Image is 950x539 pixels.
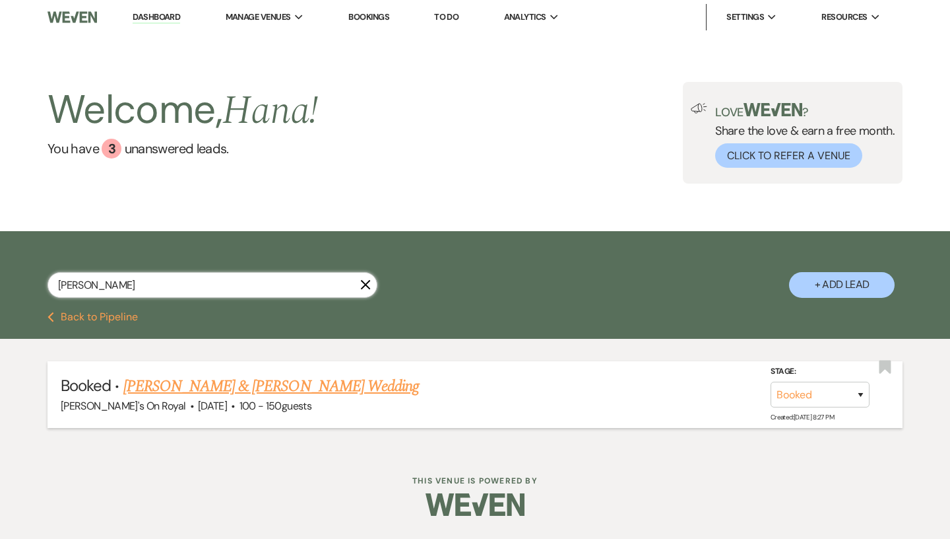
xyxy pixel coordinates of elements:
[47,139,319,159] a: You have 3 unanswered leads.
[744,103,802,116] img: weven-logo-green.svg
[726,11,764,24] span: Settings
[707,103,895,168] div: Share the love & earn a free month.
[226,11,291,24] span: Manage Venues
[691,103,707,114] img: loud-speaker-illustration.svg
[222,81,319,141] span: Hana !
[434,11,459,22] a: To Do
[47,272,377,298] input: Search by name, event date, email address or phone number
[504,11,546,24] span: Analytics
[771,413,834,421] span: Created: [DATE] 8:27 PM
[715,103,895,118] p: Love ?
[348,11,389,22] a: Bookings
[239,399,311,413] span: 100 - 150 guests
[47,3,97,31] img: Weven Logo
[47,82,319,139] h2: Welcome,
[426,482,524,528] img: Weven Logo
[133,11,180,24] a: Dashboard
[771,365,870,379] label: Stage:
[715,143,862,168] button: Click to Refer a Venue
[123,375,419,398] a: [PERSON_NAME] & [PERSON_NAME] Wedding
[61,375,111,396] span: Booked
[47,312,138,322] button: Back to Pipeline
[102,139,121,159] div: 3
[61,399,186,413] span: [PERSON_NAME]'s On Royal
[789,272,895,298] button: + Add Lead
[821,11,867,24] span: Resources
[198,399,227,413] span: [DATE]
